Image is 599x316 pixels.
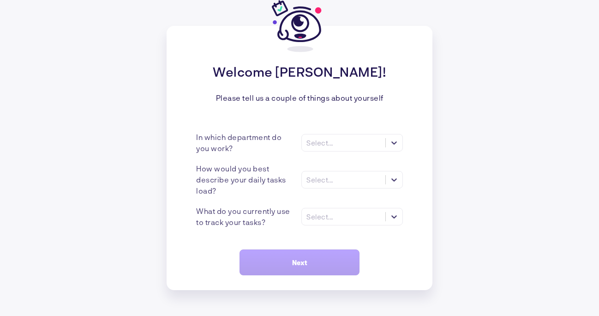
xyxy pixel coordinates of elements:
[292,259,307,267] span: Next
[196,163,294,196] div: How would you best describe your daily tasks load?
[213,64,386,79] div: Welcome [PERSON_NAME]!
[196,206,294,228] div: What do you currently use to track your tasks?
[196,132,294,154] div: In which department do you work?
[306,176,333,184] div: Select...
[306,213,333,221] div: Select...
[216,93,383,102] div: Please tell us a couple of things about yourself
[240,249,359,275] button: Next
[306,139,333,147] div: Select...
